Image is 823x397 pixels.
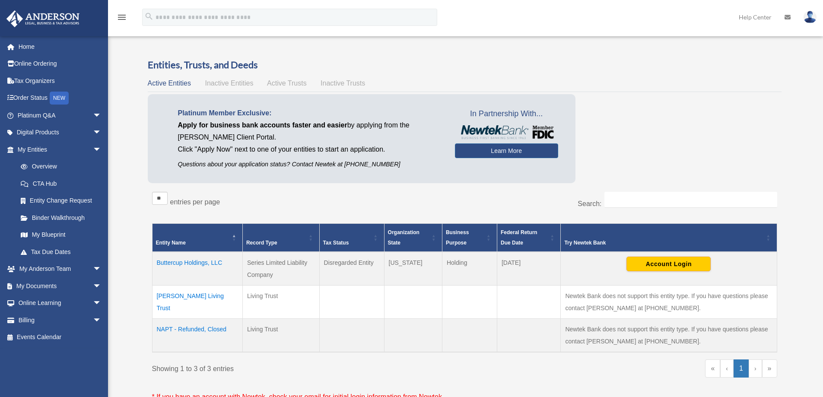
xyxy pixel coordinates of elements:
th: Try Newtek Bank : Activate to sort [561,224,777,252]
a: My Entitiesarrow_drop_down [6,141,110,158]
a: Home [6,38,114,55]
img: Anderson Advisors Platinum Portal [4,10,82,27]
td: Newtek Bank does not support this entity type. If you have questions please contact [PERSON_NAME]... [561,286,777,319]
span: arrow_drop_down [93,311,110,329]
p: Questions about your application status? Contact Newtek at [PHONE_NUMBER] [178,159,442,170]
a: Digital Productsarrow_drop_down [6,124,114,141]
a: CTA Hub [12,175,110,192]
p: by applying from the [PERSON_NAME] Client Portal. [178,119,442,143]
h3: Entities, Trusts, and Deeds [148,58,782,72]
a: Online Ordering [6,55,114,73]
th: Federal Return Due Date: Activate to sort [497,224,560,252]
th: Entity Name: Activate to invert sorting [152,224,242,252]
a: Platinum Q&Aarrow_drop_down [6,107,114,124]
span: arrow_drop_down [93,124,110,142]
td: Series Limited Liability Company [242,252,319,286]
button: Account Login [626,257,711,271]
span: Entity Name [156,240,186,246]
span: Inactive Entities [205,79,253,87]
a: Billingarrow_drop_down [6,311,114,329]
a: Overview [12,158,106,175]
span: Active Trusts [267,79,307,87]
a: Last [762,359,777,378]
span: Organization State [388,229,419,246]
td: Holding [442,252,497,286]
a: Events Calendar [6,329,114,346]
img: NewtekBankLogoSM.png [459,125,554,139]
img: User Pic [804,11,817,23]
td: [DATE] [497,252,560,286]
label: Search: [578,200,601,207]
td: Buttercup Holdings, LLC [152,252,242,286]
a: My Documentsarrow_drop_down [6,277,114,295]
a: First [705,359,720,378]
th: Business Purpose: Activate to sort [442,224,497,252]
span: Record Type [246,240,277,246]
span: arrow_drop_down [93,107,110,124]
label: entries per page [170,198,220,206]
a: Learn More [455,143,558,158]
i: search [144,12,154,21]
a: Order StatusNEW [6,89,114,107]
td: NAPT - Refunded, Closed [152,319,242,353]
span: arrow_drop_down [93,141,110,159]
span: Tax Status [323,240,349,246]
span: Federal Return Due Date [501,229,537,246]
a: My Anderson Teamarrow_drop_down [6,260,114,278]
a: menu [117,15,127,22]
span: Apply for business bank accounts faster and easier [178,121,347,129]
a: Tax Due Dates [12,243,110,260]
span: arrow_drop_down [93,260,110,278]
div: Showing 1 to 3 of 3 entries [152,359,458,375]
p: Click "Apply Now" next to one of your entities to start an application. [178,143,442,156]
i: menu [117,12,127,22]
td: [PERSON_NAME] Living Trust [152,286,242,319]
span: Business Purpose [446,229,469,246]
th: Record Type: Activate to sort [242,224,319,252]
td: Living Trust [242,319,319,353]
a: Online Learningarrow_drop_down [6,295,114,312]
a: Entity Change Request [12,192,110,210]
a: Previous [720,359,734,378]
td: Disregarded Entity [319,252,384,286]
a: Account Login [626,260,711,267]
span: arrow_drop_down [93,277,110,295]
a: My Blueprint [12,226,110,244]
td: [US_STATE] [384,252,442,286]
td: Newtek Bank does not support this entity type. If you have questions please contact [PERSON_NAME]... [561,319,777,353]
th: Organization State: Activate to sort [384,224,442,252]
span: arrow_drop_down [93,295,110,312]
a: Next [749,359,762,378]
div: NEW [50,92,69,105]
th: Tax Status: Activate to sort [319,224,384,252]
a: Binder Walkthrough [12,209,110,226]
span: Active Entities [148,79,191,87]
a: Tax Organizers [6,72,114,89]
td: Living Trust [242,286,319,319]
a: 1 [734,359,749,378]
span: Inactive Trusts [321,79,365,87]
div: Try Newtek Bank [564,238,763,248]
p: Platinum Member Exclusive: [178,107,442,119]
span: In Partnership With... [455,107,558,121]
